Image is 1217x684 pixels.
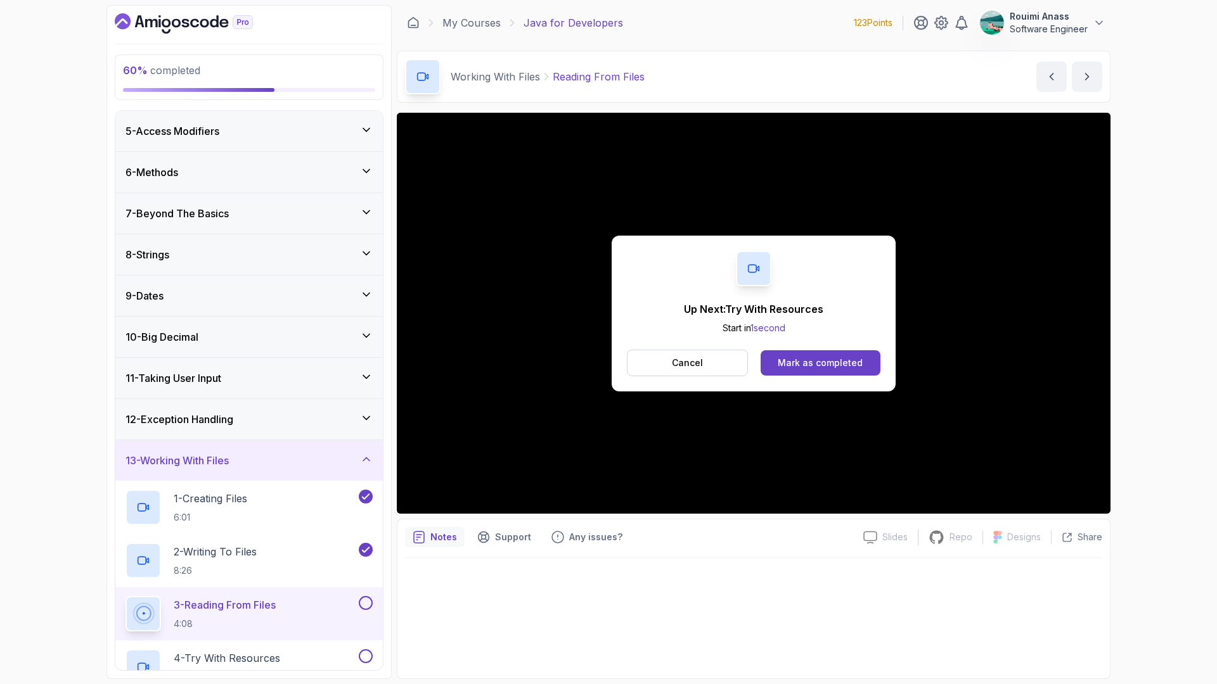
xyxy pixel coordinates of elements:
h3: 12 - Exception Handling [126,412,233,427]
button: 13-Working With Files [115,440,383,481]
button: Feedback button [544,527,630,547]
h3: 5 - Access Modifiers [126,123,219,139]
p: Up Next: Try With Resources [684,301,823,317]
p: 8:26 [174,564,257,577]
p: Java for Developers [524,15,623,30]
a: Dashboard [407,16,420,29]
button: 2-Writing To Files8:26 [126,543,373,578]
img: user profile image [980,11,1004,35]
p: 6:01 [174,511,247,524]
button: 6-Methods [115,152,383,193]
p: Software Engineer [1010,23,1088,35]
button: user profile imageRouimi AnassSoftware Engineer [979,10,1105,35]
p: Slides [882,531,908,543]
span: 60 % [123,64,148,77]
button: Share [1051,531,1102,543]
h3: 6 - Methods [126,165,178,180]
h3: 10 - Big Decimal [126,329,198,345]
p: Share [1078,531,1102,543]
div: Mark as completed [778,357,863,369]
p: 4 - Try With Resources [174,650,280,666]
p: Support [495,531,531,543]
iframe: 3 - Reading from Files [397,113,1111,514]
h3: 8 - Strings [126,247,169,262]
p: Repo [950,531,972,543]
button: 5-Access Modifiers [115,111,383,151]
p: Working With Files [451,69,540,84]
p: Start in [684,322,823,334]
button: next content [1072,61,1102,92]
p: Any issues? [569,531,622,543]
button: Support button [470,527,539,547]
h3: 7 - Beyond The Basics [126,206,229,221]
span: 1 second [750,322,785,333]
span: completed [123,64,200,77]
p: Rouimi Anass [1010,10,1088,23]
p: 123 Points [854,16,892,29]
button: 11-Taking User Input [115,358,383,398]
button: Cancel [627,350,748,376]
p: Notes [430,531,457,543]
p: 2 - Writing To Files [174,544,257,559]
button: 3-Reading From Files4:08 [126,596,373,631]
button: Mark as completed [761,350,880,376]
button: 8-Strings [115,234,383,275]
a: Dashboard [115,13,282,34]
button: notes button [405,527,465,547]
p: 4:08 [174,617,276,630]
p: Reading From Files [553,69,645,84]
h3: 11 - Taking User Input [126,370,221,386]
a: My Courses [442,15,501,30]
button: 9-Dates [115,275,383,316]
button: 10-Big Decimal [115,317,383,357]
button: 12-Exception Handling [115,399,383,440]
p: 1 - Creating Files [174,491,247,506]
p: Cancel [672,357,703,369]
button: 1-Creating Files6:01 [126,490,373,525]
h3: 9 - Dates [126,288,164,303]
p: 3 - Reading From Files [174,597,276,612]
p: Designs [1007,531,1041,543]
button: 7-Beyond The Basics [115,193,383,234]
button: previous content [1036,61,1067,92]
h3: 13 - Working With Files [126,453,229,468]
